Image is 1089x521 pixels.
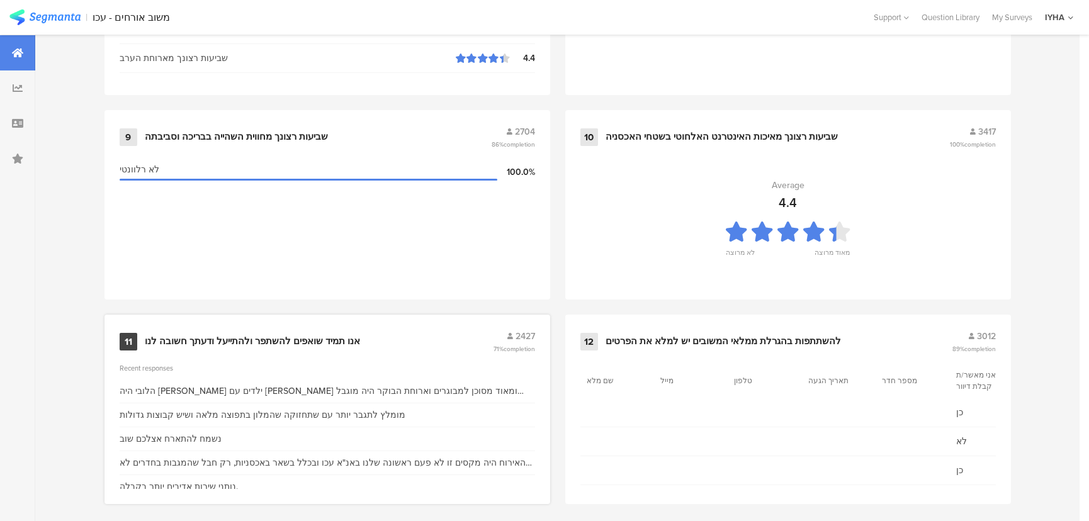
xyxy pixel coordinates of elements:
[120,163,159,176] span: לא רלוונטי
[956,369,1013,392] section: אני מאשר/ת קבלת דיוור
[956,406,1017,419] span: כן
[882,375,939,386] section: מספר חדר
[494,344,535,354] span: 71%
[120,363,535,373] div: Recent responses
[145,131,328,143] div: שביעות רצונך מחווית השהייה בבריכה וסביבתה
[606,335,841,348] div: להשתתפות בהגרלת ממלאי המשובים יש למלא את הפרטים
[874,8,909,27] div: Support
[815,247,850,265] div: מאוד מרוצה
[808,375,865,386] section: תאריך הגעה
[956,464,1017,477] span: כן
[516,330,535,343] span: 2427
[504,344,535,354] span: completion
[510,52,535,65] div: 4.4
[956,435,1017,448] span: לא
[497,165,535,179] div: 100.0%
[1045,11,1064,23] div: IYHA
[93,11,170,23] div: משוב אורחים - עכו
[772,179,804,192] div: Average
[120,384,535,398] div: הלובי היה [PERSON_NAME] ילדים עם [PERSON_NAME] ומאוד מסוכן למבוגרים וארוחת הבוקר היה מוגבל לזמנים...
[580,128,598,146] div: 10
[964,140,996,149] span: completion
[504,140,535,149] span: completion
[606,131,838,143] div: שביעות רצונך מאיכות האינטרנט האלחוטי בשטחי האכסניה
[978,125,996,138] span: 3417
[492,140,535,149] span: 86%
[145,335,360,348] div: אנו תמיד שואפים להשתפר ולהתייעל ודעתך חשובה לנו
[120,408,405,422] div: מומלץ לתגבר יותר עם שתחזוקה שהמלון בתפוצה מלאה ושיש קבוצות גדולות
[120,52,456,65] div: שביעות רצונך מארוחת הערב
[986,11,1039,23] a: My Surveys
[120,333,137,350] div: 11
[120,432,222,445] div: נשמח להתארח אצלכם שוב
[9,9,81,25] img: segmanta logo
[515,125,535,138] span: 2704
[120,456,535,469] div: האירוח היה מקסים זו לא פעם ראשונה שלנו באנ"א עכו ובכלל בשאר באכסניות, רק חבל שהמגבות בחדרים לא הי...
[734,375,791,386] section: טלפון
[779,193,797,212] div: 4.4
[580,333,598,350] div: 12
[86,10,87,25] div: |
[915,11,986,23] a: Question Library
[952,344,996,354] span: 89%
[120,128,137,146] div: 9
[587,375,643,386] section: שם מלא
[726,247,755,265] div: לא מרוצה
[964,344,996,354] span: completion
[977,330,996,343] span: 3012
[950,140,996,149] span: 100%
[120,480,238,493] div: נותני שירות אדיבים יותר בקבלה.
[660,375,717,386] section: מייל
